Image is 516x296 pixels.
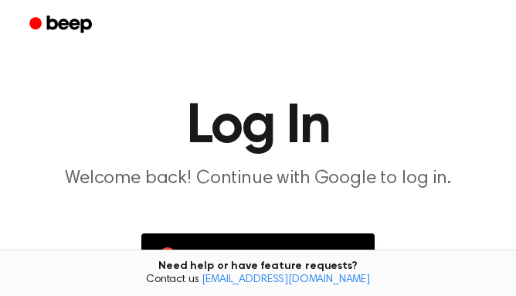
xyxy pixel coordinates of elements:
p: Welcome back! Continue with Google to log in. [19,167,497,190]
button: Continue with Google [141,233,375,279]
h1: Log In [19,99,497,155]
span: Contact us [9,274,507,287]
a: [EMAIL_ADDRESS][DOMAIN_NAME] [202,274,370,285]
a: Beep [19,10,106,40]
